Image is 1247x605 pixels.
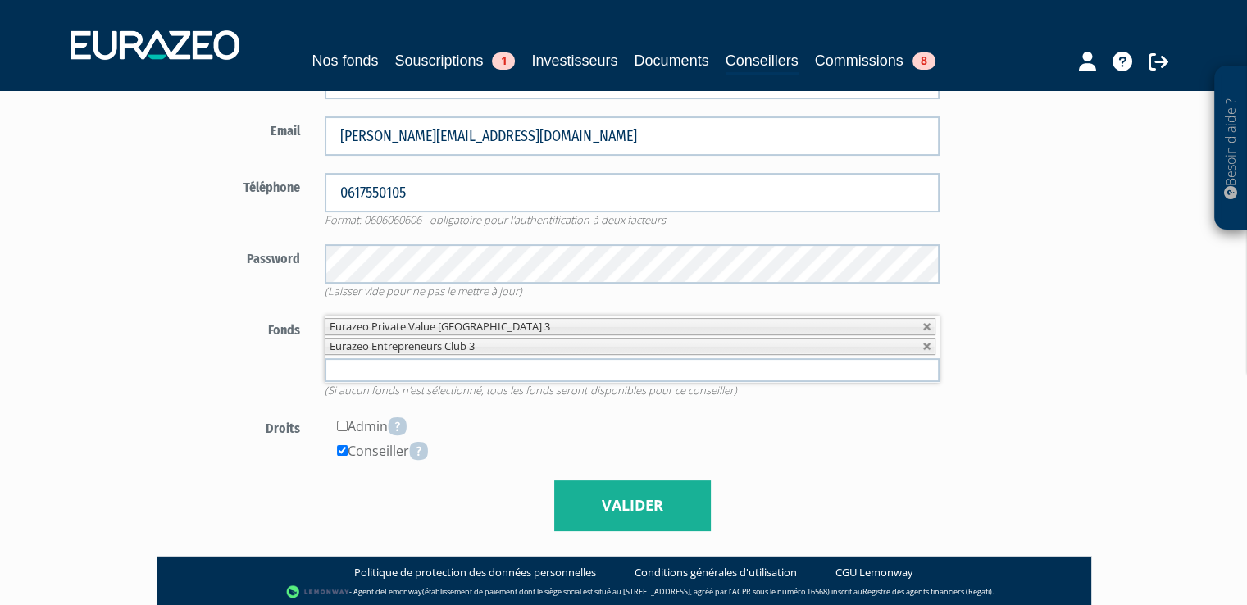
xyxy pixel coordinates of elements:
[286,584,349,600] img: logo-lemonway.png
[325,439,940,463] div: Conseiller
[385,586,422,597] a: Lemonway
[354,565,596,580] a: Politique de protection des données personnelles
[531,49,617,72] a: Investisseurs
[330,339,475,353] span: Eurazeo Entrepreneurs Club 3
[71,30,239,60] img: 1732889491-logotype_eurazeo_blanc_rvb.png
[325,212,665,227] span: Format: 0606060606 - obligatoire pour l'authentification à deux facteurs
[185,116,313,141] label: Email
[325,414,940,439] div: Admin
[312,49,378,72] a: Nos fonds
[185,414,313,439] label: Droits
[635,565,797,580] a: Conditions générales d'utilisation
[862,586,992,597] a: Registre des agents financiers (Regafi)
[185,173,313,198] label: Téléphone
[912,52,935,70] span: 8
[173,584,1075,600] div: - Agent de (établissement de paiement dont le siège social est situé au [STREET_ADDRESS], agréé p...
[726,49,799,75] a: Conseillers
[394,49,515,72] a: Souscriptions1
[330,319,550,334] span: Eurazeo Private Value [GEOGRAPHIC_DATA] 3
[815,49,935,72] a: Commissions8
[1222,75,1240,222] p: Besoin d'aide ?
[185,316,313,340] label: Fonds
[492,52,515,70] span: 1
[635,49,709,72] a: Documents
[554,480,711,531] button: Valider
[325,383,736,398] span: (Si aucun fonds n'est sélectionné, tous les fonds seront disponibles pour ce conseiller)
[185,244,313,269] label: Password
[835,565,913,580] a: CGU Lemonway
[325,284,522,298] span: (Laisser vide pour ne pas le mettre à jour)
